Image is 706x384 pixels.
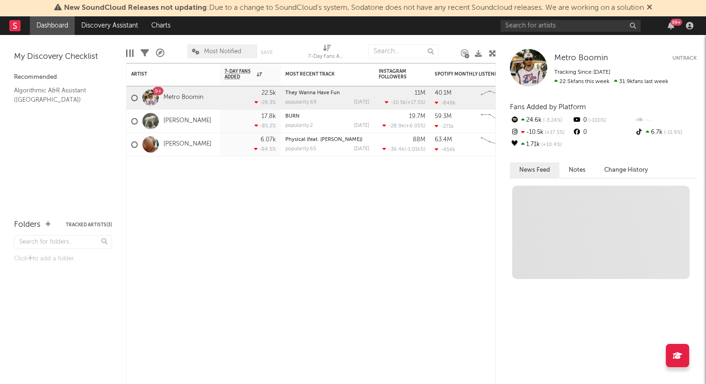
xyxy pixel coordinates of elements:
span: : Due to a change to SoundCloud's system, Sodatone does not have any recent Soundcloud releases. ... [64,4,644,12]
div: Artist [131,71,201,77]
span: -36.4k [388,147,404,152]
div: Folders [14,219,41,230]
div: Physical (feat. Troye Sivan) [285,137,369,142]
div: They Wanna Have Fun [285,91,369,96]
div: [DATE] [354,147,369,152]
button: 99+ [668,22,674,29]
div: 6.07k [261,137,276,143]
button: Save [261,50,273,55]
button: Tracked Artists(3) [66,223,112,227]
div: Recommended [14,72,112,83]
span: 22.5k fans this week [554,79,609,84]
span: -1.01k % [406,147,424,152]
a: Metro Boomin [163,94,204,102]
div: Most Recent Track [285,71,355,77]
a: [PERSON_NAME] [163,140,212,148]
div: 11M [415,90,425,96]
div: 24.6k [510,114,572,126]
button: Change History [595,162,657,178]
span: Metro Boomin [554,54,608,62]
div: [DATE] [354,123,369,128]
div: 19.7M [409,113,425,119]
div: My Discovery Checklist [14,51,112,63]
div: -10.5k [510,126,572,139]
div: 7-Day Fans Added (7-Day Fans Added) [308,40,346,67]
div: 99 + [671,19,682,26]
div: Click to add a folder. [14,253,112,265]
span: New SoundCloud Releases not updating [64,4,207,12]
div: ( ) [382,146,425,152]
button: News Feed [510,162,559,178]
div: -- [635,114,697,126]
svg: Chart title [477,110,519,133]
div: Spotify Monthly Listeners [435,71,505,77]
div: ( ) [382,123,425,129]
div: -85.2 % [254,123,276,129]
div: 63.4M [435,137,452,143]
div: -271k [435,123,454,129]
svg: Chart title [477,86,519,110]
a: BURN [285,114,299,119]
a: Metro Boomin [554,54,608,63]
input: Search... [368,44,438,58]
span: +10.4 % [540,142,562,147]
div: 6.7k [635,126,697,139]
div: Instagram Followers [379,69,411,80]
div: Filters [141,40,149,67]
div: popularity: 2 [285,123,313,128]
span: Fans Added by Platform [510,104,586,111]
button: Untrack [672,54,697,63]
a: Algorithmic A&R Assistant ([GEOGRAPHIC_DATA]) [14,85,103,105]
div: 22.5k [261,90,276,96]
div: 17.8k [261,113,276,119]
div: 7-Day Fans Added (7-Day Fans Added) [308,51,346,63]
div: A&R Pipeline [156,40,164,67]
div: Edit Columns [126,40,134,67]
div: 40.1M [435,90,452,96]
span: -28.9k [388,124,404,129]
div: 0 [572,126,634,139]
div: 59.3M [435,113,452,119]
a: Dashboard [30,16,75,35]
span: +17.5 % [544,130,565,135]
span: +17.5 % [407,100,424,105]
span: 31.9k fans last week [554,79,668,84]
div: popularity: 69 [285,100,317,105]
div: 0 [572,114,634,126]
a: Physical (feat. [PERSON_NAME]) [285,137,362,142]
span: -11.9 % [663,130,682,135]
div: -84.5 % [254,146,276,152]
span: Tracking Since: [DATE] [554,70,610,75]
input: Search for folders... [14,235,112,249]
span: Dismiss [647,4,652,12]
div: ( ) [385,99,425,105]
a: Charts [145,16,177,35]
div: -848k [435,100,456,106]
a: [PERSON_NAME] [163,117,212,125]
a: Discovery Assistant [75,16,145,35]
div: BURN [285,114,369,119]
a: They Wanna Have Fun [285,91,340,96]
span: -10.5k [391,100,406,105]
input: Search for artists [501,20,641,32]
span: +6.05 % [406,124,424,129]
svg: Chart title [477,133,519,156]
div: -29.3 % [254,99,276,105]
span: 7-Day Fans Added [225,69,254,80]
div: 88M [413,137,425,143]
button: Notes [559,162,595,178]
span: -3.24 % [542,118,562,123]
span: -100 % [587,118,606,123]
span: Most Notified [204,49,241,55]
div: [DATE] [354,100,369,105]
div: popularity: 65 [285,147,316,152]
div: -454k [435,147,455,153]
div: 1.71k [510,139,572,151]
